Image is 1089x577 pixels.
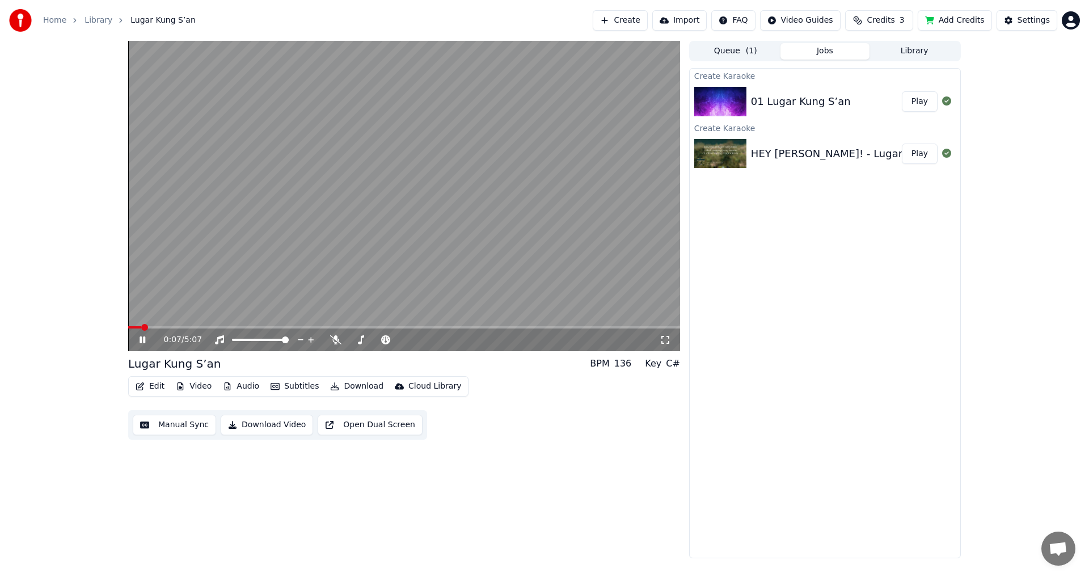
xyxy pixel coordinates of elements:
span: 0:07 [164,334,181,346]
button: Jobs [780,43,870,60]
div: 136 [614,357,632,370]
div: Create Karaoke [690,121,960,134]
button: Download [326,378,388,394]
button: Manual Sync [133,415,216,435]
span: 5:07 [184,334,202,346]
div: Key [645,357,661,370]
button: Download Video [221,415,313,435]
button: Credits3 [845,10,913,31]
div: BPM [590,357,609,370]
button: Play [902,91,938,112]
button: Subtitles [266,378,323,394]
img: youka [9,9,32,32]
button: Video Guides [760,10,841,31]
button: Settings [997,10,1057,31]
div: C# [666,357,680,370]
div: Lugar Kung S’an [128,356,221,372]
button: Library [869,43,959,60]
span: ( 1 ) [746,45,757,57]
div: Cloud Library [408,381,461,392]
button: Add Credits [918,10,992,31]
a: Open chat [1041,532,1075,566]
a: Library [85,15,112,26]
div: Settings [1018,15,1050,26]
button: Video [171,378,216,394]
span: 3 [900,15,905,26]
button: Create [593,10,648,31]
button: Queue [691,43,780,60]
div: / [164,334,191,346]
button: Audio [218,378,264,394]
button: FAQ [711,10,755,31]
nav: breadcrumb [43,15,196,26]
button: Edit [131,378,169,394]
button: Play [902,144,938,164]
div: Create Karaoke [690,69,960,82]
span: Credits [867,15,894,26]
button: Import [652,10,707,31]
button: Open Dual Screen [318,415,423,435]
div: HEY [PERSON_NAME]! - Lugar Kung S'an Karaoke [751,146,1001,162]
div: 01 Lugar Kung S’an [751,94,851,109]
a: Home [43,15,66,26]
span: Lugar Kung S’an [130,15,195,26]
